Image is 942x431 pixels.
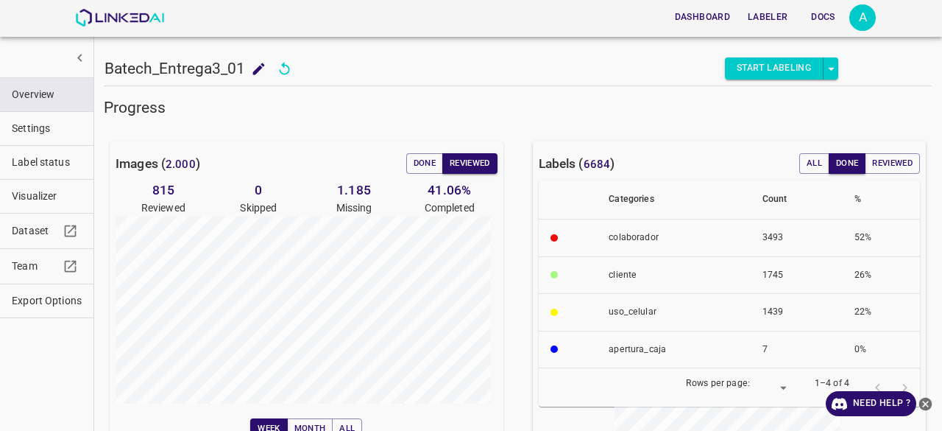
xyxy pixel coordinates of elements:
th: uso_celular [597,294,751,332]
th: % [843,180,920,220]
button: All [799,153,829,174]
h6: 0 [211,180,307,200]
span: 2.000 [166,158,196,171]
p: Completed [402,200,497,216]
h5: Batech_Entrega3_01 [105,58,245,79]
button: show more [66,44,93,71]
button: close-help [916,391,935,416]
th: 1439 [751,294,843,332]
a: Docs [796,2,849,32]
p: Reviewed [116,200,211,216]
button: Start Labeling [725,57,824,80]
span: Label status [12,155,82,170]
th: apertura_caja [597,331,751,368]
th: 26% [843,256,920,294]
p: Missing [306,200,402,216]
button: Done [406,153,443,174]
h6: 815 [116,180,211,200]
h5: Progress [104,97,932,118]
span: Export Options [12,293,82,309]
button: Labeler [742,5,793,29]
th: 3493 [751,220,843,257]
button: Docs [799,5,846,29]
h6: Labels ( ) [539,153,615,174]
th: 7 [751,331,843,368]
button: Reviewed [442,153,497,174]
button: add to shopping cart [245,55,272,83]
button: Open settings [849,4,876,31]
th: Count [751,180,843,220]
th: 22% [843,294,920,332]
a: Need Help ? [826,391,916,416]
div: ​ [756,378,791,398]
a: Labeler [739,2,796,32]
a: Dashboard [666,2,739,32]
span: Team [12,259,59,274]
th: 1745 [751,256,843,294]
span: Visualizer [12,189,82,204]
th: colaborador [597,220,751,257]
th: Categories [597,180,751,220]
p: Skipped [211,200,307,216]
span: Dataset [12,223,59,239]
th: 52% [843,220,920,257]
span: Overview [12,87,82,102]
span: Settings [12,121,82,136]
h6: 41.06 % [402,180,497,200]
button: Dashboard [669,5,736,29]
p: Rows per page: [686,377,750,390]
h6: Images ( ) [116,153,200,174]
img: LinkedAI [75,9,164,27]
th: ​​cliente [597,256,751,294]
p: 1–4 of 4 [815,377,849,390]
button: select role [824,57,838,80]
div: A [849,4,876,31]
h6: 1.185 [306,180,402,200]
span: 6684 [584,158,611,171]
button: Reviewed [865,153,920,174]
div: split button [725,57,838,80]
th: 0% [843,331,920,368]
button: Done [829,153,865,174]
